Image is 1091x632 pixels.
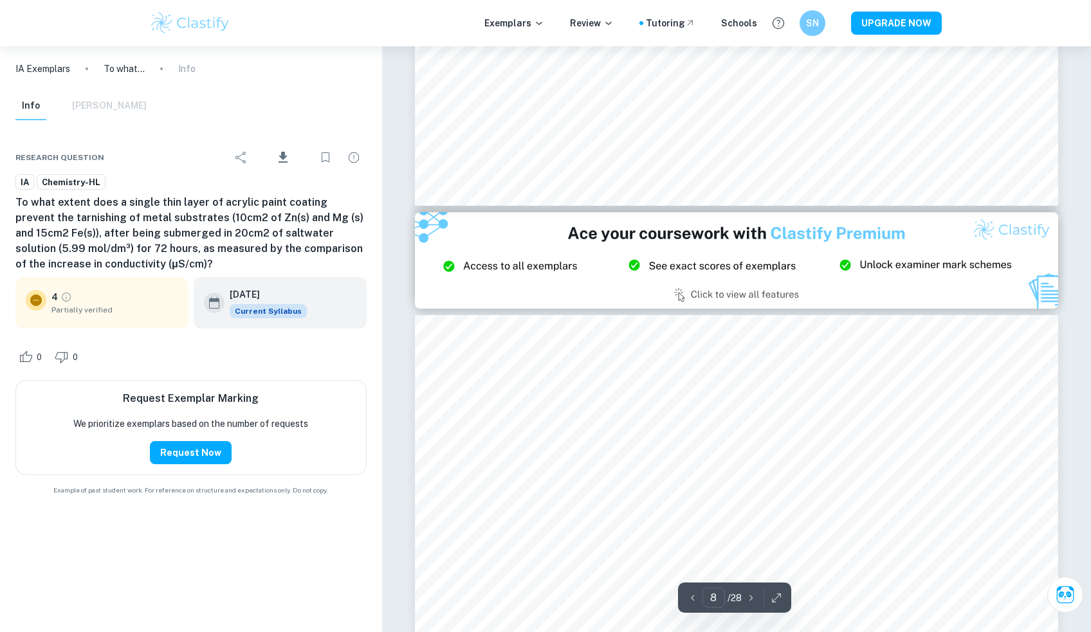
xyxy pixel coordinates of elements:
img: Clastify logo [149,10,231,36]
button: Ask Clai [1047,577,1083,613]
div: Download [257,141,310,174]
h6: SN [805,16,820,30]
div: Report issue [341,145,367,170]
p: We prioritize exemplars based on the number of requests [73,417,308,431]
span: IA [16,176,33,189]
span: Chemistry-HL [37,176,105,189]
h6: [DATE] [230,287,297,302]
div: This exemplar is based on the current syllabus. Feel free to refer to it for inspiration/ideas wh... [230,304,307,318]
a: Chemistry-HL [37,174,105,190]
span: Partially verified [51,304,178,316]
button: Request Now [150,441,232,464]
span: 0 [30,351,49,364]
p: Exemplars [484,16,544,30]
p: Review [570,16,614,30]
button: Help and Feedback [767,12,789,34]
div: Like [15,347,49,367]
div: Bookmark [313,145,338,170]
h6: Request Exemplar Marking [123,391,259,406]
span: Example of past student work. For reference on structure and expectations only. Do not copy. [15,485,367,495]
a: IA Exemplars [15,62,70,76]
button: Info [15,92,46,120]
div: Dislike [51,347,85,367]
h6: To what extent does a single thin layer of acrylic paint coating prevent the tarnishing of metal ... [15,195,367,272]
img: Ad [415,212,1058,309]
span: Current Syllabus [230,304,307,318]
p: To what extent does a single thin layer of acrylic paint coating prevent the tarnishing of metal ... [104,62,145,76]
a: Tutoring [646,16,695,30]
p: Info [178,62,196,76]
div: Share [228,145,254,170]
button: UPGRADE NOW [851,12,942,35]
a: IA [15,174,34,190]
span: 0 [66,351,85,364]
p: 4 [51,290,58,304]
a: Schools [721,16,757,30]
p: / 28 [728,591,742,605]
a: Grade partially verified [60,291,72,303]
span: Research question [15,152,104,163]
button: SN [800,10,825,36]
